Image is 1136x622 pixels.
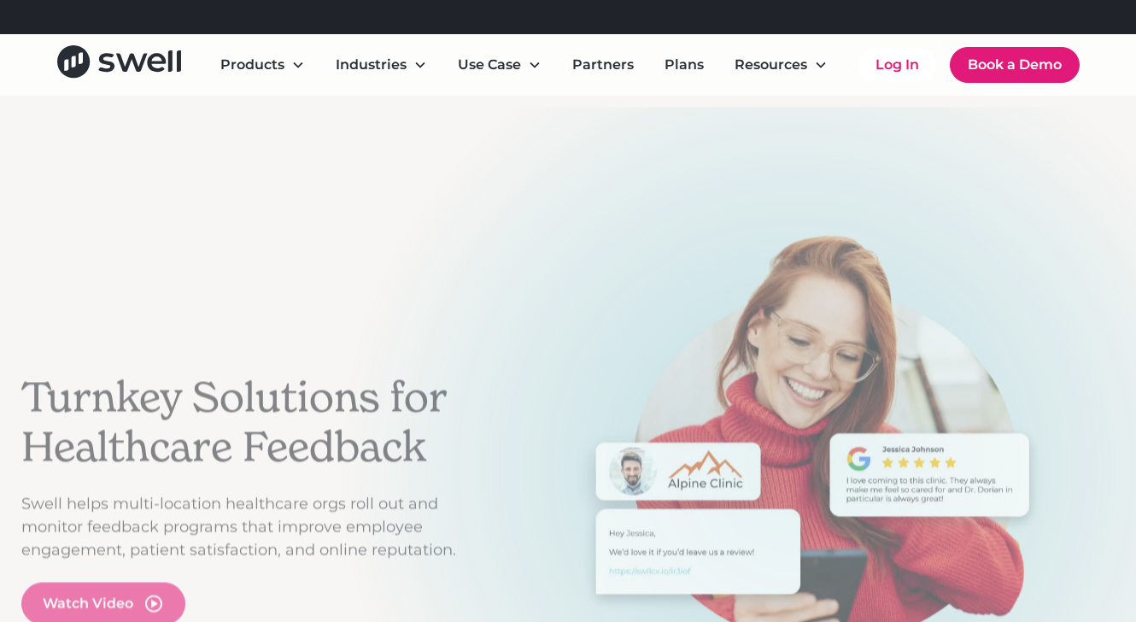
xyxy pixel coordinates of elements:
a: Plans [651,48,717,82]
div: Use Case [458,55,521,75]
a: home [57,45,181,84]
div: Resources [735,55,807,75]
div: Resources [721,48,841,82]
a: Log In [858,48,936,82]
div: Products [220,55,284,75]
div: Use Case [444,48,555,82]
div: Products [207,48,319,82]
h2: Turnkey Solutions for Healthcare Feedback [21,373,483,472]
div: Watch Video [43,593,133,613]
a: Book a Demo [950,47,1080,83]
p: Swell helps multi-location healthcare orgs roll out and monitor feedback programs that improve em... [21,492,483,561]
a: Partners [559,48,647,82]
div: Industries [322,48,441,82]
div: Industries [336,55,407,75]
